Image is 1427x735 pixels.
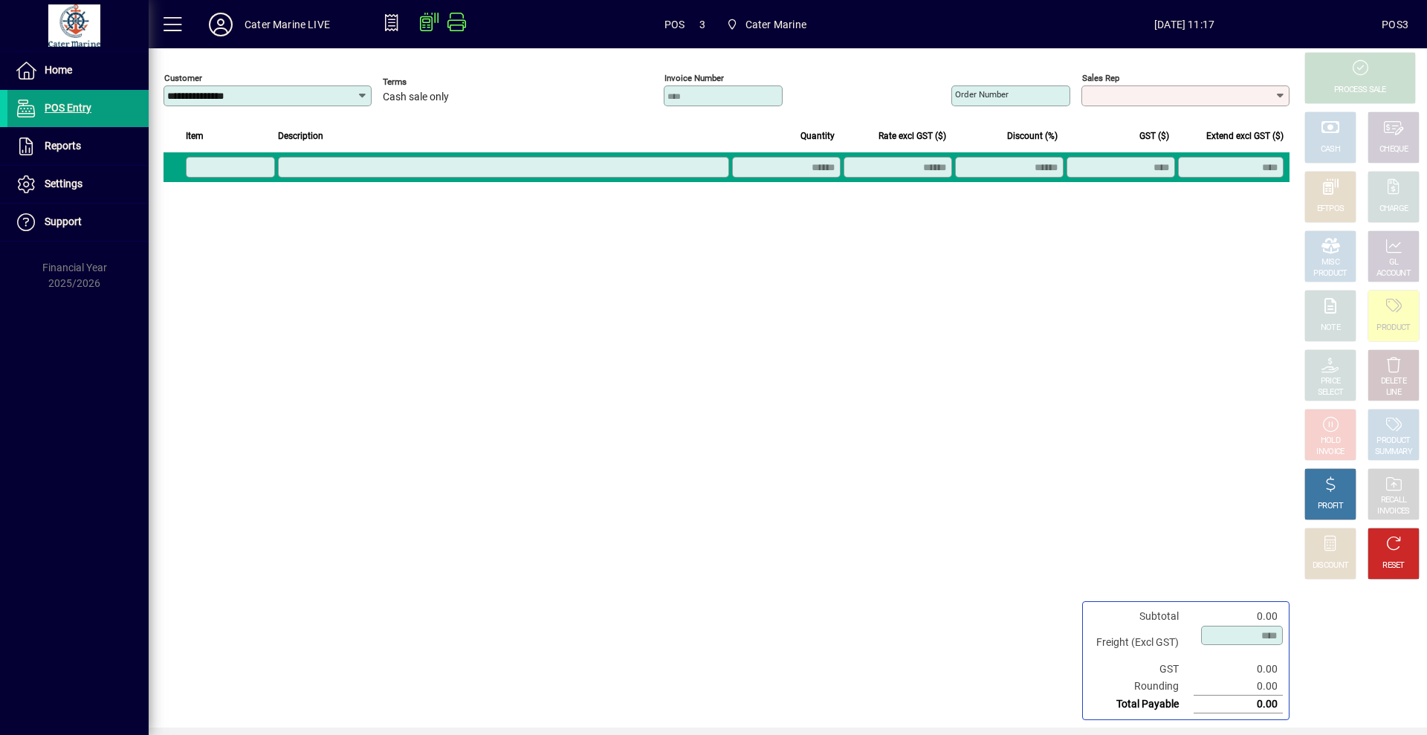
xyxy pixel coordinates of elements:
td: 0.00 [1194,696,1283,713]
div: NOTE [1321,323,1340,334]
span: [DATE] 11:17 [987,13,1382,36]
td: GST [1089,661,1194,678]
div: Cater Marine LIVE [245,13,330,36]
div: SELECT [1318,387,1344,398]
span: Cater Marine [745,13,806,36]
span: Support [45,216,82,227]
button: Profile [197,11,245,38]
div: PROFIT [1318,501,1343,512]
span: Item [186,128,204,144]
div: PRODUCT [1313,268,1347,279]
div: DISCOUNT [1313,560,1348,572]
div: PRICE [1321,376,1341,387]
div: DELETE [1381,376,1406,387]
td: Total Payable [1089,696,1194,713]
td: 0.00 [1194,661,1283,678]
div: HOLD [1321,436,1340,447]
a: Support [7,204,149,241]
mat-label: Sales rep [1082,73,1119,83]
span: Cash sale only [383,91,449,103]
div: MISC [1321,257,1339,268]
span: Discount (%) [1007,128,1058,144]
div: RECALL [1381,495,1407,506]
a: Home [7,52,149,89]
span: Reports [45,140,81,152]
div: LINE [1386,387,1401,398]
div: INVOICE [1316,447,1344,458]
span: Rate excl GST ($) [878,128,946,144]
div: SUMMARY [1375,447,1412,458]
span: Extend excl GST ($) [1206,128,1284,144]
div: POS3 [1382,13,1408,36]
span: Description [278,128,323,144]
a: Reports [7,128,149,165]
span: Settings [45,178,82,190]
td: Rounding [1089,678,1194,696]
div: GL [1389,257,1399,268]
div: PROCESS SALE [1334,85,1386,96]
span: GST ($) [1139,128,1169,144]
a: Settings [7,166,149,203]
span: 3 [699,13,705,36]
div: EFTPOS [1317,204,1345,215]
div: CHARGE [1379,204,1408,215]
mat-label: Invoice number [664,73,724,83]
td: 0.00 [1194,608,1283,625]
mat-label: Order number [955,89,1009,100]
div: ACCOUNT [1376,268,1411,279]
mat-label: Customer [164,73,202,83]
span: POS Entry [45,102,91,114]
div: PRODUCT [1376,323,1410,334]
span: Terms [383,77,472,87]
div: PRODUCT [1376,436,1410,447]
td: Freight (Excl GST) [1089,625,1194,661]
div: CASH [1321,144,1340,155]
td: Subtotal [1089,608,1194,625]
span: Cater Marine [720,11,812,38]
span: Home [45,64,72,76]
div: CHEQUE [1379,144,1408,155]
div: INVOICES [1377,506,1409,517]
td: 0.00 [1194,678,1283,696]
div: RESET [1382,560,1405,572]
span: Quantity [800,128,835,144]
span: POS [664,13,685,36]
